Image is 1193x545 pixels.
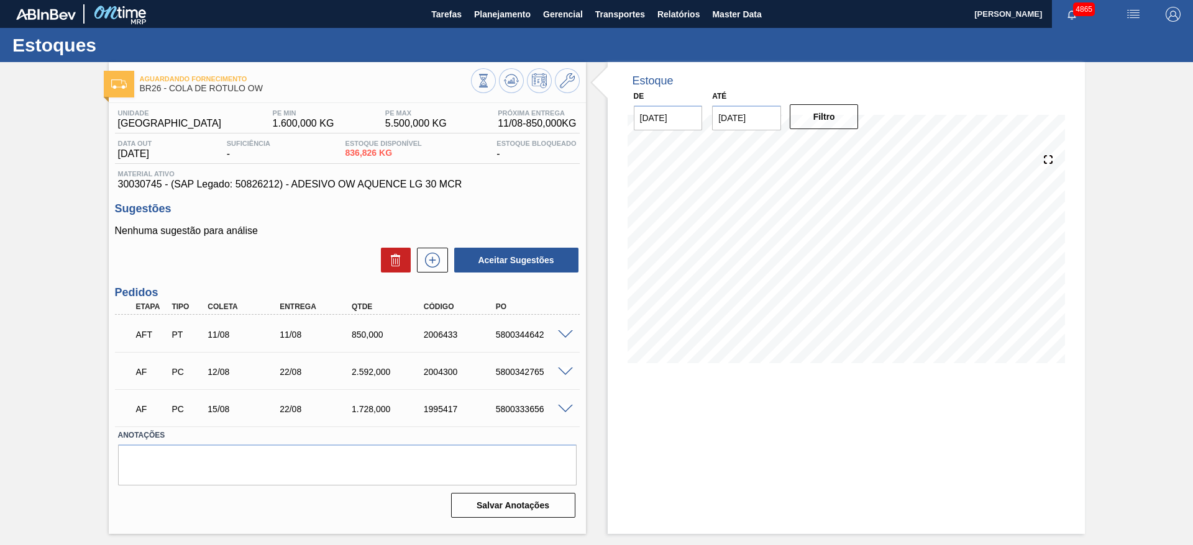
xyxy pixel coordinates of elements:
span: Próxima Entrega [498,109,576,117]
img: userActions [1126,7,1141,22]
div: Nova sugestão [411,248,448,272]
img: Logout [1166,7,1181,22]
button: Filtro [790,104,859,129]
div: Pedido de Compra [168,367,206,377]
span: 11/08 - 850,000 KG [498,118,576,129]
button: Aceitar Sugestões [454,248,578,272]
h3: Sugestões [115,202,580,215]
div: Pedido de Transferência [168,330,206,340]
span: Transportes [595,7,645,22]
div: Aceitar Sugestões [448,246,580,274]
div: Código [421,302,501,311]
div: 5800342765 [493,367,574,377]
div: 2004300 [421,367,501,377]
p: AFT [136,330,167,340]
div: 5800344642 [493,330,574,340]
span: BR26 - COLA DE RÓTULO OW [140,84,471,93]
span: Aguardando Fornecimento [140,75,471,83]
button: Ir ao Master Data / Geral [555,68,580,93]
label: De [634,92,644,101]
div: Excluir Sugestões [375,248,411,272]
div: Aguardando Faturamento [133,358,170,385]
div: PO [493,302,574,311]
p: AF [136,367,167,377]
p: Nenhuma sugestão para análise [115,225,580,236]
button: Programar Estoque [527,68,552,93]
div: Qtde [349,302,429,311]
span: Data out [118,140,152,147]
span: Master Data [712,7,761,22]
div: Coleta [204,302,285,311]
span: Unidade [118,109,222,117]
span: Suficiência [227,140,270,147]
button: Visão Geral dos Estoques [471,68,496,93]
button: Notificações [1052,6,1092,23]
div: 22/08/2025 [277,404,357,414]
span: PE MIN [273,109,334,117]
span: PE MAX [385,109,447,117]
span: 836,826 KG [345,148,422,158]
span: Planejamento [474,7,531,22]
span: [GEOGRAPHIC_DATA] [118,118,222,129]
button: Atualizar Gráfico [499,68,524,93]
div: Aguardando Fornecimento [133,321,170,348]
div: Tipo [168,302,206,311]
div: Pedido de Compra [168,404,206,414]
span: 1.600,000 KG [273,118,334,129]
div: Estoque [633,74,674,88]
div: - [493,140,579,160]
div: 15/08/2025 [204,404,285,414]
span: Relatórios [657,7,700,22]
div: 2006433 [421,330,501,340]
span: Gerencial [543,7,583,22]
img: Ícone [111,79,127,89]
div: Entrega [277,302,357,311]
span: [DATE] [118,148,152,160]
span: Estoque Disponível [345,140,422,147]
div: 850,000 [349,330,429,340]
div: 2.592,000 [349,367,429,377]
label: Anotações [118,426,577,444]
span: Tarefas [431,7,462,22]
div: 1.728,000 [349,404,429,414]
div: Aguardando Faturamento [133,395,170,423]
input: dd/mm/yyyy [634,106,703,130]
h1: Estoques [12,38,233,52]
span: 4865 [1073,2,1095,16]
input: dd/mm/yyyy [712,106,781,130]
div: 22/08/2025 [277,367,357,377]
div: Etapa [133,302,170,311]
div: 5800333656 [493,404,574,414]
div: 12/08/2025 [204,367,285,377]
img: TNhmsLtSVTkK8tSr43FrP2fwEKptu5GPRR3wAAAABJRU5ErkJggg== [16,9,76,20]
p: AF [136,404,167,414]
span: 30030745 - (SAP Legado: 50826212) - ADESIVO OW AQUENCE LG 30 MCR [118,179,577,190]
div: - [224,140,273,160]
div: 1995417 [421,404,501,414]
h3: Pedidos [115,286,580,299]
div: 11/08/2025 [277,330,357,340]
span: Estoque Bloqueado [496,140,576,147]
span: 5.500,000 KG [385,118,447,129]
label: Até [712,92,726,101]
div: 11/08/2025 [204,330,285,340]
button: Salvar Anotações [451,493,575,518]
span: Material ativo [118,170,577,178]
